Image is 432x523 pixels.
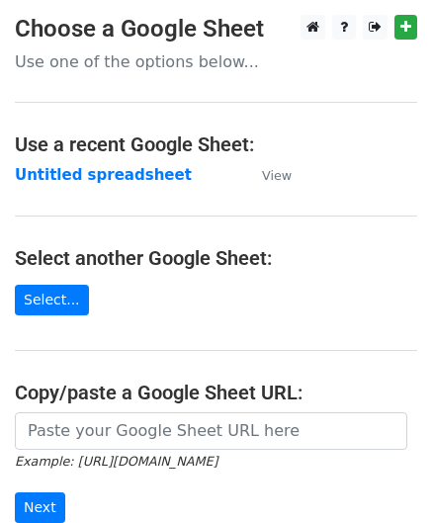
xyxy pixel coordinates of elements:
a: Untitled spreadsheet [15,166,192,184]
h4: Copy/paste a Google Sheet URL: [15,381,417,404]
h4: Use a recent Google Sheet: [15,132,417,156]
h3: Choose a Google Sheet [15,15,417,44]
iframe: Chat Widget [333,428,432,523]
small: View [262,168,292,183]
input: Paste your Google Sheet URL here [15,412,407,450]
a: Select... [15,285,89,315]
small: Example: [URL][DOMAIN_NAME] [15,454,217,469]
a: View [242,166,292,184]
h4: Select another Google Sheet: [15,246,417,270]
p: Use one of the options below... [15,51,417,72]
input: Next [15,492,65,523]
